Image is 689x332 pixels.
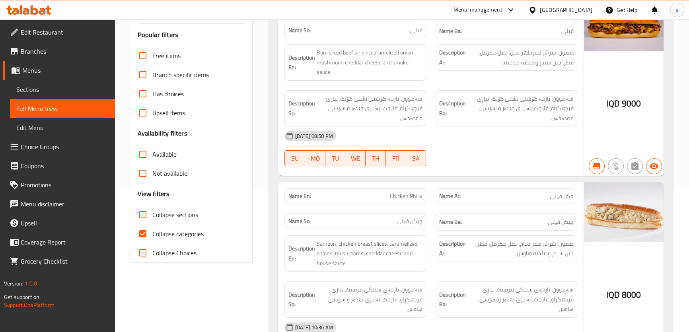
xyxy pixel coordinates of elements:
span: سەموون، پارچە گۆشتی پشتی گۆلک، پیازی قرچێنکراو، قارچک، پەنیری چێدەر و سۆسی مودەخەن [316,94,422,123]
button: Purchased item [608,158,624,174]
span: Upsell [21,218,109,228]
a: Full Menu View [10,99,115,118]
span: Sections [16,85,109,94]
div: Menu-management [453,5,502,15]
span: Coupons [21,161,109,171]
a: Edit Menu [10,118,115,137]
span: WE [348,153,362,164]
span: Edit Menu [16,123,109,132]
span: Collapse categories [152,229,204,239]
span: IQD [607,287,620,303]
a: Edit Restaurant [3,23,115,42]
span: جكن فيلي [550,192,574,200]
strong: Name En: [288,192,311,200]
span: TU [329,153,343,164]
span: Grocery Checklist [21,256,109,266]
span: Available [152,149,177,159]
button: FR [386,150,406,166]
button: SU [284,150,305,166]
span: IQD [607,96,620,111]
span: Collapse Choices [152,248,197,258]
span: 9000 [621,96,641,111]
strong: Name Ba: [439,217,462,227]
span: Full Menu View [16,104,109,113]
span: چیکن فیلی [397,217,422,225]
h3: Popular filters [138,30,246,39]
span: Branch specific items [152,70,209,80]
span: فیلی [561,26,574,36]
span: فیلی [410,26,422,35]
strong: Description Ar: [439,48,466,67]
span: [DATE] 08:50 PM [292,132,336,140]
a: Menus [3,61,115,80]
span: SU [288,153,302,164]
span: Promotions [21,180,109,190]
button: Not has choices [627,158,643,174]
span: Coverage Report [21,237,109,247]
span: Choice Groups [21,142,109,151]
h3: View filters [138,189,170,198]
button: MO [305,150,325,166]
strong: Description Ba: [439,99,466,118]
a: Choice Groups [3,137,115,156]
span: SA [409,153,423,164]
strong: Name Ar: [439,192,461,200]
a: Upsell [3,214,115,233]
button: TH [366,150,386,166]
a: Coverage Report [3,233,115,252]
button: Branch specific item [589,158,605,174]
a: Sections [10,80,115,99]
span: Not available [152,169,187,178]
span: Version: [4,278,23,289]
strong: Description So: [288,290,315,309]
span: Chicken Philly [390,192,422,200]
button: WE [345,150,366,166]
button: Available [646,158,662,174]
button: TU [325,150,346,166]
strong: Description En: [288,53,315,72]
a: Support.OpsPlatform [4,300,54,310]
span: Edit Restaurant [21,27,109,37]
span: Get support on: [4,292,41,302]
span: Bun, sliced beef sirloin, caramelized onion, mushroom, cheddar cheese and smoke sauce. [316,48,422,77]
span: Free items [152,51,181,60]
button: SA [406,150,426,166]
span: Has choices [152,89,184,99]
a: Promotions [3,175,115,194]
span: چیکن فیلی [548,217,574,227]
strong: Description Ar: [439,239,466,258]
span: صمون، شرائح صدر دجاج، بصل مكرمل، فطر، جبن شيدر وصلصة هاوس [467,239,574,258]
a: Grocery Checklist [3,252,115,271]
span: MO [308,153,322,164]
a: Menu disclaimer [3,194,115,214]
span: Branches [21,47,109,56]
span: سەموون، پارچەی سینگی مریشک، پیازی قرچێنکراو، قارچک، پەنیری چێدەر و سۆسی هاوس [316,285,422,314]
span: Upsell items [152,108,185,118]
strong: Description En: [288,244,315,263]
div: [GEOGRAPHIC_DATA] [540,6,592,14]
h3: Availability filters [138,129,187,138]
span: صمون، شرائح لحم ظهر عجل، بصل مكرمل، فطر، جبن شيدر وصلصة مدخنة. [467,48,574,67]
span: 1.0.0 [25,278,37,289]
img: mmw_638935714097434932 [584,182,664,242]
strong: Name So: [288,26,310,35]
strong: Name Ba: [439,26,462,36]
span: 8000 [621,287,641,303]
span: TH [369,153,383,164]
strong: Description So: [288,99,315,118]
strong: Description Ba: [439,290,466,309]
span: Menu disclaimer [21,199,109,209]
a: Coupons [3,156,115,175]
span: Menus [22,66,109,75]
strong: Name So: [288,217,310,225]
span: [DATE] 10:36 AM [292,324,336,331]
span: سەموون، پارچەی سینگی مریشک، پیازی قرچێنکراو، قارچک، پەنیری چێدەر و سۆسی هاوس [467,285,574,314]
span: a [675,6,678,14]
span: سەموون، پارچە گۆشتی پشتی گۆلک، پیازی قرچێنکراو، قارچک، پەنیری چێدەر و سۆسی مودەخەن [467,94,574,123]
span: Samoon, chicken breast slices, caramelized onions, mushrooms, cheddar cheese and house sauce [316,239,422,268]
a: Branches [3,42,115,61]
span: Collapse sections [152,210,198,219]
span: FR [389,153,403,164]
